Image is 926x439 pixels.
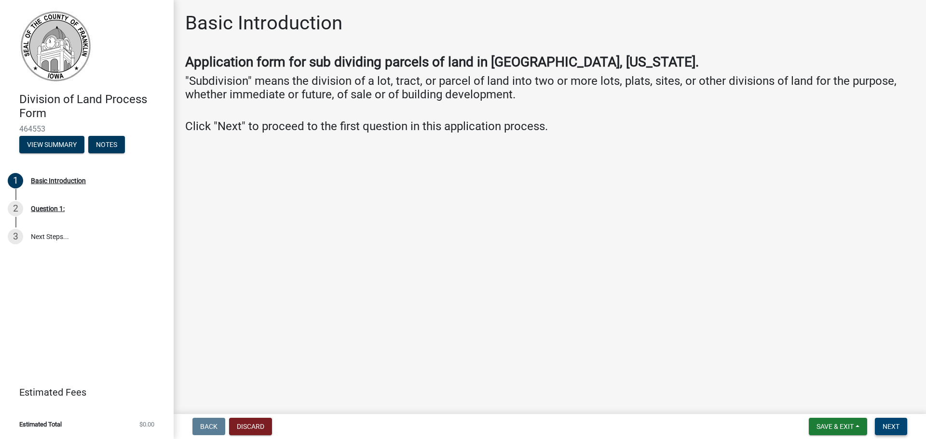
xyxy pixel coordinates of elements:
[19,10,92,82] img: Franklin County, Iowa
[139,421,154,427] span: $0.00
[875,418,907,435] button: Next
[185,120,914,133] h4: Click "Next" to proceed to the first question in this application process.
[809,418,867,435] button: Save & Exit
[19,124,154,133] span: 464553
[185,74,914,116] h4: "Subdivision" means the division of a lot, tract, or parcel of land into two or more lots, plats,...
[31,205,65,212] div: Question 1:
[185,12,342,35] h1: Basic Introduction
[817,423,854,430] span: Save & Exit
[200,423,218,430] span: Back
[8,383,158,402] a: Estimated Fees
[88,136,125,153] button: Notes
[229,418,272,435] button: Discard
[883,423,899,430] span: Next
[8,201,23,216] div: 2
[185,54,699,70] strong: Application form for sub dividing parcels of land in [GEOGRAPHIC_DATA], [US_STATE].
[8,229,23,244] div: 3
[19,136,84,153] button: View Summary
[19,421,62,427] span: Estimated Total
[192,418,225,435] button: Back
[8,173,23,188] div: 1
[88,141,125,149] wm-modal-confirm: Notes
[19,141,84,149] wm-modal-confirm: Summary
[31,177,86,184] div: Basic Introduction
[19,93,166,120] h4: Division of Land Process Form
